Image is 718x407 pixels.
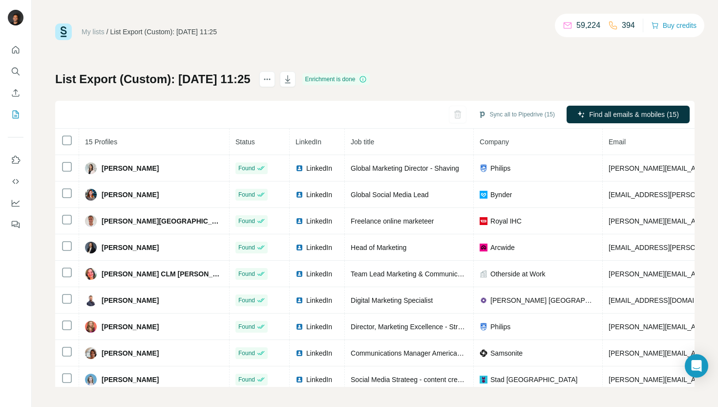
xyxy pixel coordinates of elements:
[296,164,303,172] img: LinkedIn logo
[85,347,97,359] img: Avatar
[238,243,255,252] span: Found
[490,295,596,305] span: [PERSON_NAME] [GEOGRAPHIC_DATA]
[351,138,374,146] span: Job title
[306,295,332,305] span: LinkedIn
[351,164,459,172] span: Global Marketing Director - Shaving
[8,63,23,80] button: Search
[490,163,510,173] span: Philips
[102,348,159,358] span: [PERSON_NAME]
[306,216,332,226] span: LinkedIn
[238,270,255,278] span: Found
[296,191,303,199] img: LinkedIn logo
[102,163,159,173] span: [PERSON_NAME]
[8,10,23,25] img: Avatar
[490,190,512,200] span: Bynder
[238,217,255,226] span: Found
[351,270,468,278] span: Team Lead Marketing & Communicatie
[85,321,97,333] img: Avatar
[102,190,159,200] span: [PERSON_NAME]
[306,375,332,384] span: LinkedIn
[85,294,97,306] img: Avatar
[85,162,97,174] img: Avatar
[306,190,332,200] span: LinkedIn
[85,268,97,280] img: Avatar
[480,323,487,331] img: company-logo
[8,84,23,102] button: Enrich CSV
[306,243,332,252] span: LinkedIn
[480,349,487,357] img: company-logo
[102,243,159,252] span: [PERSON_NAME]
[306,348,332,358] span: LinkedIn
[296,217,303,225] img: LinkedIn logo
[8,173,23,190] button: Use Surfe API
[490,216,522,226] span: Royal IHC
[85,138,117,146] span: 15 Profiles
[296,138,321,146] span: LinkedIn
[490,269,546,279] span: Otherside at Work
[106,27,108,37] li: /
[102,322,159,332] span: [PERSON_NAME]
[110,27,217,37] div: List Export (Custom): [DATE] 11:25
[576,20,600,31] p: 59,224
[490,243,515,252] span: Arcwide
[238,375,255,384] span: Found
[685,354,708,378] div: Open Intercom Messenger
[296,270,303,278] img: LinkedIn logo
[480,296,487,304] img: company-logo
[651,19,697,32] button: Buy credits
[102,216,223,226] span: [PERSON_NAME][GEOGRAPHIC_DATA]
[85,189,97,201] img: Avatar
[296,376,303,384] img: LinkedIn logo
[306,163,332,173] span: LinkedIn
[622,20,635,31] p: 394
[238,164,255,173] span: Found
[296,323,303,331] img: LinkedIn logo
[306,322,332,332] span: LinkedIn
[490,375,577,384] span: Stad [GEOGRAPHIC_DATA]
[8,194,23,212] button: Dashboard
[238,190,255,199] span: Found
[480,138,509,146] span: Company
[480,244,487,251] img: company-logo
[296,296,303,304] img: LinkedIn logo
[8,106,23,123] button: My lists
[85,374,97,385] img: Avatar
[351,191,429,199] span: Global Social Media Lead
[480,191,487,199] img: company-logo
[8,41,23,59] button: Quick start
[480,164,487,172] img: company-logo
[567,106,690,123] button: Find all emails & mobiles (15)
[8,151,23,169] button: Use Surfe on LinkedIn
[490,348,523,358] span: Samsonite
[306,269,332,279] span: LinkedIn
[259,71,275,87] button: actions
[296,349,303,357] img: LinkedIn logo
[85,242,97,253] img: Avatar
[296,244,303,251] img: LinkedIn logo
[490,322,510,332] span: Philips
[302,73,370,85] div: Enrichment is done
[238,322,255,331] span: Found
[471,107,562,122] button: Sync all to Pipedrive (15)
[238,296,255,305] span: Found
[480,376,487,384] img: company-logo
[609,138,626,146] span: Email
[55,23,72,40] img: Surfe Logo
[589,110,679,119] span: Find all emails & mobiles (15)
[82,28,105,36] a: My lists
[480,217,487,225] img: company-logo
[351,349,562,357] span: Communications Manager American Tourister [GEOGRAPHIC_DATA]
[102,375,159,384] span: [PERSON_NAME]
[351,376,469,384] span: Social Media Strateeg - content creator
[351,244,406,251] span: Head of Marketing
[102,295,159,305] span: [PERSON_NAME]
[55,71,251,87] h1: List Export (Custom): [DATE] 11:25
[85,215,97,227] img: Avatar
[351,217,434,225] span: Freelance online marketeer
[235,138,255,146] span: Status
[8,216,23,233] button: Feedback
[102,269,223,279] span: [PERSON_NAME] CLM [PERSON_NAME]
[351,323,516,331] span: Director, Marketing Excellence - Strategic Optimization
[351,296,433,304] span: Digital Marketing Specialist
[238,349,255,358] span: Found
